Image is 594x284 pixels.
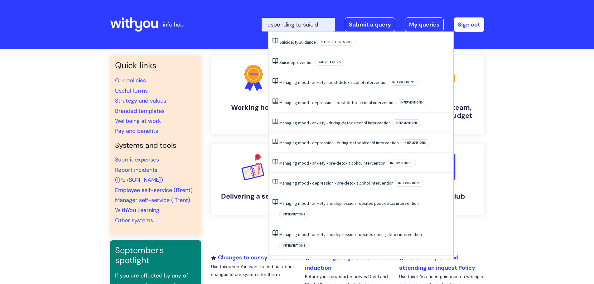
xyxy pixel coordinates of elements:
a: Our policies [115,77,146,84]
a: My queries [405,17,444,32]
a: Pay and benefits [115,127,158,135]
a: WithYou Learning [115,206,159,214]
a: Working here [211,55,296,134]
h2: Recently added or updated [211,235,484,246]
h3: September's spotlight [115,245,196,266]
h4: Working here [216,103,291,112]
span: Suicide [279,60,293,65]
a: Delivering a service [211,144,296,215]
a: Manager self-service (iTrent) [115,196,190,204]
p: Use this when You want to find out about changes to our systems for this m... [211,263,296,278]
a: Managing mood - anxiety and depression - opiates during-detox intervention [279,232,422,237]
span: Interventions [392,119,421,126]
span: Suicidality [279,39,298,45]
a: SuicidalityGuidance [279,39,316,45]
span: Interventions [279,242,309,249]
a: Managing mood - depression - pre-detox alcohol intervention [279,180,394,186]
a: Submit a query [345,17,395,32]
a: Submit expenses [115,156,159,163]
input: Search [262,18,335,31]
a: Useful forms [115,87,148,94]
a: Managing mood - anxiety - during-detox alcohol intervention [279,120,391,126]
span: Interventions [389,79,418,86]
a: Branded templates [115,107,165,115]
h3: Quick links [115,60,196,70]
a: Other systems [115,217,153,224]
span: Interventions [400,139,429,146]
a: Managing mood - depression - during-detox alcohol intervention [279,140,399,146]
p: info hub [163,20,184,30]
a: A manager's guide to induction [305,254,370,271]
span: Interventions [279,211,309,218]
a: Strategy and values [115,97,166,104]
a: Wellbeing at work [115,117,161,125]
span: Keeping clients safe [317,39,356,46]
a: Managing mood - anxiety - pre-detox alcohol intervention [279,160,385,166]
a: Suicideprevention [279,60,314,65]
h4: Delivering a service [216,192,291,200]
span: Interventions [395,180,424,187]
h4: Systems and tools [115,141,196,150]
a: Sign out [454,17,484,32]
span: Interventions [387,160,416,166]
a: Employee self-service (iTrent) [115,186,193,194]
a: Changes to our systems [211,254,285,261]
span: Interventions [397,99,426,106]
a: Coroner report and attending an inquest Policy [399,254,475,271]
a: Managing mood - depression - post-detox alcohol intervention [279,100,396,105]
a: Report incidents ([PERSON_NAME]) [115,166,163,184]
div: | - [262,17,484,32]
a: Managing mood - anxiety - post-detox alcohol intervention [279,79,388,85]
span: Safeguarding [315,59,344,66]
a: Managing mood - anxiety and depression - opiates post-detox intervention [279,200,419,206]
